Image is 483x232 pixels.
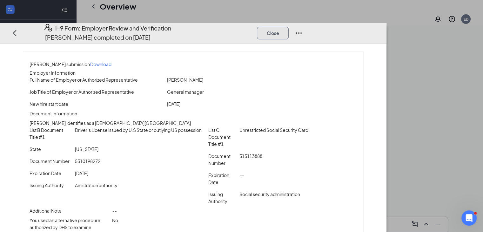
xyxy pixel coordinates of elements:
span: [US_STATE] [75,146,98,152]
p: New hire start date [30,100,164,107]
span: 315113888 [239,153,262,159]
span: [DATE] [75,170,88,176]
span: Employer Information [30,70,76,76]
span: General manager [167,89,204,95]
span: [PERSON_NAME] [167,77,203,83]
p: [PERSON_NAME] completed on [DATE] [45,33,151,42]
svg: FormI9EVerifyIcon [44,24,52,31]
span: [PERSON_NAME] identifies as a [DEMOGRAPHIC_DATA][GEOGRAPHIC_DATA] [30,120,191,126]
iframe: Intercom live chat [461,210,477,226]
span: No [112,217,118,223]
span: Unrestricted Social Security Card [239,127,308,133]
p: Expiration Date [208,172,237,186]
p: Full Name of Employer or Authorized Representative [30,76,164,83]
h4: I-9 Form: Employer Review and Verification [55,24,171,33]
svg: Ellipses [295,29,303,37]
span: [PERSON_NAME] submission [30,61,90,67]
span: Social security administration [239,191,300,197]
p: Job Title of Employer or Authorized Representative [30,88,164,95]
span: [DATE] [167,101,180,107]
p: List C Document Title #1 [208,126,237,147]
span: -- [112,208,117,214]
p: Download [90,61,111,67]
button: Download [90,59,112,69]
button: Close [257,27,289,39]
p: Expiration Date [30,170,72,177]
span: Ainistration authority [75,182,117,188]
p: Document Number [30,158,72,165]
span: 5310198272 [75,158,100,164]
p: Additional Note [30,207,110,214]
p: List B Document Title #1 [30,126,72,140]
span: -- [239,172,244,178]
p: Issuing Authority [30,182,72,189]
p: Document Number [208,153,237,167]
span: Driver’s License issued by U.S State or outlying US possession [75,127,202,133]
p: State [30,146,72,153]
p: Issuing Authority [208,191,237,205]
span: Document Information [30,110,77,117]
